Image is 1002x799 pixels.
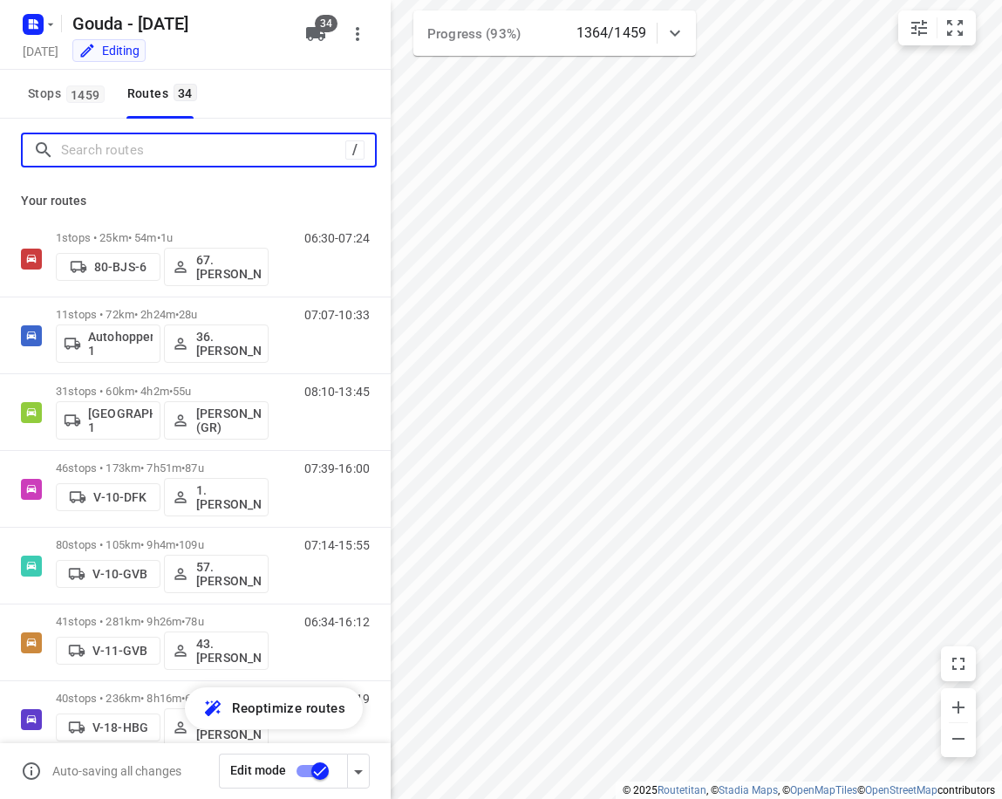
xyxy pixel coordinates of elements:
span: 68u [185,692,203,705]
span: Edit mode [230,763,286,777]
div: Progress (93%)1364/1459 [413,10,696,56]
button: 67. [PERSON_NAME] [164,248,269,286]
button: V-11-GVB [56,637,160,665]
button: 1. [PERSON_NAME] [164,478,269,516]
button: 34 [298,17,333,51]
a: OpenMapTiles [790,784,857,796]
p: 06:34-16:12 [304,615,370,629]
p: 06:30-07:24 [304,231,370,245]
button: Map settings [902,10,937,45]
button: 36. [PERSON_NAME] [164,324,269,363]
p: 08:10-13:45 [304,385,370,399]
div: Editing [78,42,140,59]
li: © 2025 , © , © © contributors [623,784,995,796]
div: / [345,140,365,160]
p: V-10-GVB [92,567,147,581]
p: 07:39-16:00 [304,461,370,475]
p: 80 stops • 105km • 9h4m [56,538,269,551]
span: • [181,461,185,475]
button: 32. [PERSON_NAME] [164,708,269,747]
p: 46 stops • 173km • 7h51m [56,461,269,475]
span: Stops [28,83,110,105]
p: Autohopper 1 [88,330,153,358]
span: 55u [173,385,191,398]
span: 1459 [66,85,105,103]
p: V-18-HBG [92,720,148,734]
p: 11 stops • 72km • 2h24m [56,308,269,321]
span: • [175,308,179,321]
span: 1u [160,231,173,244]
p: 67. [PERSON_NAME] [196,253,261,281]
button: [GEOGRAPHIC_DATA] 1 [56,401,160,440]
a: Routetitan [658,784,706,796]
input: Search routes [61,137,345,164]
p: 31 stops • 60km • 4h2m [56,385,269,398]
p: [PERSON_NAME] (GR) [196,406,261,434]
button: 43.[PERSON_NAME] [164,632,269,670]
p: 40 stops • 236km • 8h16m [56,692,269,705]
p: Auto-saving all changes [52,764,181,778]
button: 80-BJS-6 [56,253,160,281]
button: Reoptimize routes [185,687,363,729]
span: 34 [174,84,197,101]
p: [GEOGRAPHIC_DATA] 1 [88,406,153,434]
p: 1 stops • 25km • 54m [56,231,269,244]
span: • [181,615,185,628]
span: • [181,692,185,705]
p: 07:14-15:55 [304,538,370,552]
button: V-10-DFK [56,483,160,511]
h5: Gouda - [DATE] [65,10,291,38]
span: • [157,231,160,244]
span: 28u [179,308,197,321]
div: Driver app settings [348,760,369,782]
h5: [DATE] [16,41,65,61]
button: [PERSON_NAME] (GR) [164,401,269,440]
div: small contained button group [898,10,976,45]
span: • [175,538,179,551]
a: Stadia Maps [719,784,778,796]
p: V-11-GVB [92,644,147,658]
p: 1364/1459 [576,23,646,44]
p: Your routes [21,192,370,210]
p: 57. [PERSON_NAME] [196,560,261,588]
p: 32. [PERSON_NAME] [196,714,261,741]
span: • [169,385,173,398]
span: Progress (93%) [427,26,521,42]
div: Routes [127,83,202,105]
button: V-18-HBG [56,714,160,741]
p: 43.[PERSON_NAME] [196,637,261,665]
button: V-10-GVB [56,560,160,588]
p: 80-BJS-6 [94,260,147,274]
a: OpenStreetMap [865,784,937,796]
p: 36. [PERSON_NAME] [196,330,261,358]
button: 57. [PERSON_NAME] [164,555,269,593]
p: 41 stops • 281km • 9h26m [56,615,269,628]
span: 78u [185,615,203,628]
p: 1. [PERSON_NAME] [196,483,261,511]
p: V-10-DFK [93,490,147,504]
span: Reoptimize routes [232,697,345,720]
button: Autohopper 1 [56,324,160,363]
span: 109u [179,538,204,551]
p: 07:07-10:33 [304,308,370,322]
span: 34 [315,15,337,32]
span: 87u [185,461,203,475]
